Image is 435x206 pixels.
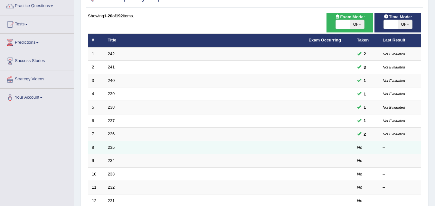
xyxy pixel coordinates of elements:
[0,89,74,105] a: Your Account
[88,167,104,181] td: 10
[361,77,369,84] span: You can still take this question
[108,185,115,190] a: 232
[361,64,369,71] span: You can still take this question
[383,65,405,69] small: Not Evaluated
[357,198,363,203] em: No
[108,172,115,176] a: 233
[326,13,373,32] div: Show exams occurring in exams
[383,92,405,96] small: Not Evaluated
[116,13,123,18] b: 192
[108,145,115,150] a: 235
[379,34,421,47] th: Last Result
[357,185,363,190] em: No
[108,105,115,110] a: 238
[398,20,412,29] span: OFF
[108,158,115,163] a: 234
[88,34,104,47] th: #
[88,13,421,19] div: Showing of items.
[309,38,341,42] a: Exam Occurring
[383,132,405,136] small: Not Evaluated
[88,87,104,101] td: 4
[88,114,104,128] td: 6
[0,52,74,68] a: Success Stories
[88,154,104,168] td: 9
[88,181,104,194] td: 11
[383,158,418,164] div: –
[88,101,104,114] td: 5
[357,145,363,150] em: No
[357,172,363,176] em: No
[361,117,369,124] span: You can still take this question
[357,158,363,163] em: No
[383,171,418,177] div: –
[383,79,405,83] small: Not Evaluated
[88,74,104,87] td: 3
[108,91,115,96] a: 239
[350,20,364,29] span: OFF
[88,128,104,141] td: 7
[108,65,115,69] a: 241
[88,47,104,61] td: 1
[332,13,367,20] span: Exam Mode:
[381,13,415,20] span: Time Mode:
[0,34,74,50] a: Predictions
[88,141,104,154] td: 8
[383,52,405,56] small: Not Evaluated
[104,34,305,47] th: Title
[354,34,379,47] th: Taken
[361,131,369,138] span: You can still take this question
[108,51,115,56] a: 242
[108,118,115,123] a: 237
[0,70,74,86] a: Strategy Videos
[361,50,369,57] span: You can still take this question
[108,198,115,203] a: 231
[108,78,115,83] a: 240
[108,131,115,136] a: 236
[0,15,74,31] a: Tests
[104,13,112,18] b: 1-20
[361,104,369,111] span: You can still take this question
[383,184,418,191] div: –
[88,61,104,74] td: 2
[383,145,418,151] div: –
[383,198,418,204] div: –
[383,119,405,123] small: Not Evaluated
[383,105,405,109] small: Not Evaluated
[361,91,369,97] span: You can still take this question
